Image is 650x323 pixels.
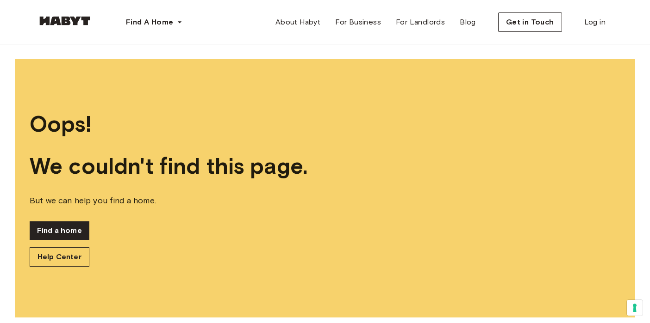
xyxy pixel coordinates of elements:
a: Blog [452,13,483,31]
span: Blog [460,17,476,28]
img: Habyt [37,16,93,25]
span: Oops! [30,110,620,138]
span: For Business [335,17,381,28]
span: Find A Home [126,17,173,28]
a: For Business [328,13,388,31]
a: Log in [577,13,613,31]
span: We couldn't find this page. [30,152,620,180]
a: For Landlords [388,13,452,31]
a: Find a home [30,221,89,240]
span: About Habyt [275,17,320,28]
span: Get in Touch [506,17,554,28]
a: About Habyt [268,13,328,31]
a: Help Center [30,247,89,267]
button: Get in Touch [498,12,562,32]
span: For Landlords [396,17,445,28]
span: Log in [584,17,606,28]
span: But we can help you find a home. [30,195,620,207]
button: Find A Home [119,13,190,31]
button: Your consent preferences for tracking technologies [627,300,643,316]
